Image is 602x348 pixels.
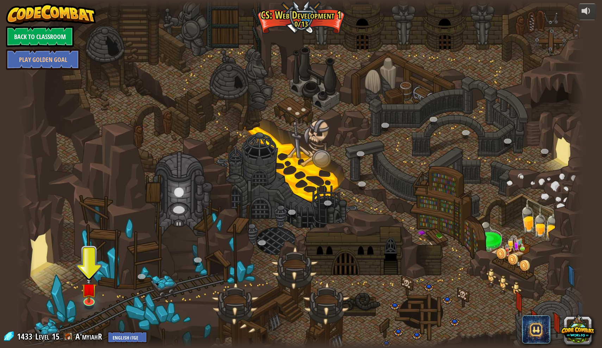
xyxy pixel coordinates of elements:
[578,4,596,20] button: Adjust volume
[35,331,49,342] span: Level
[52,331,59,342] span: 15
[17,331,35,342] span: 1433
[6,4,96,25] img: CodeCombat - Learn how to code by playing a game
[75,331,104,342] a: A'myiahR
[81,276,97,303] img: level-banner-unstarted.png
[6,26,74,47] a: Back to Classroom
[6,49,80,70] a: Play Golden Goal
